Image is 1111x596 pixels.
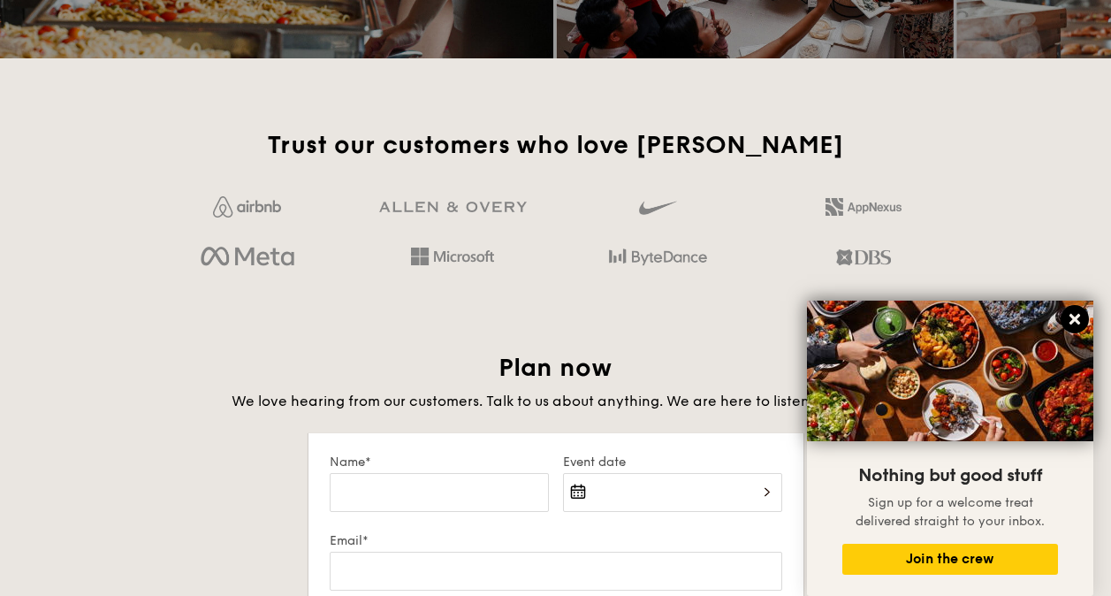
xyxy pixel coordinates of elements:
img: meta.d311700b.png [201,242,293,272]
label: Event date [563,455,782,470]
img: DSC07876-Edit02-Large.jpeg [807,301,1093,441]
label: Email* [330,533,782,548]
button: Close [1061,305,1089,333]
img: dbs.a5bdd427.png [836,242,890,272]
img: bytedance.dc5c0c88.png [609,242,707,272]
h2: Trust our customers who love [PERSON_NAME] [152,129,959,161]
img: GRg3jHAAAAABJRU5ErkJggg== [379,202,527,213]
label: Name* [330,455,549,470]
button: Join the crew [842,544,1058,575]
span: Sign up for a welcome treat delivered straight to your inbox. [856,495,1045,529]
span: Nothing but good stuff [858,465,1042,486]
img: gdlseuq06himwAAAABJRU5ErkJggg== [639,193,676,223]
img: 2L6uqdT+6BmeAFDfWP11wfMG223fXktMZIL+i+lTG25h0NjUBKOYhdW2Kn6T+C0Q7bASH2i+1JIsIulPLIv5Ss6l0e291fRVW... [826,198,902,216]
span: Plan now [498,353,613,383]
span: We love hearing from our customers. Talk to us about anything. We are here to listen and help. [232,393,879,409]
img: Hd4TfVa7bNwuIo1gAAAAASUVORK5CYII= [411,248,494,265]
img: Jf4Dw0UUCKFd4aYAAAAASUVORK5CYII= [213,196,281,218]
